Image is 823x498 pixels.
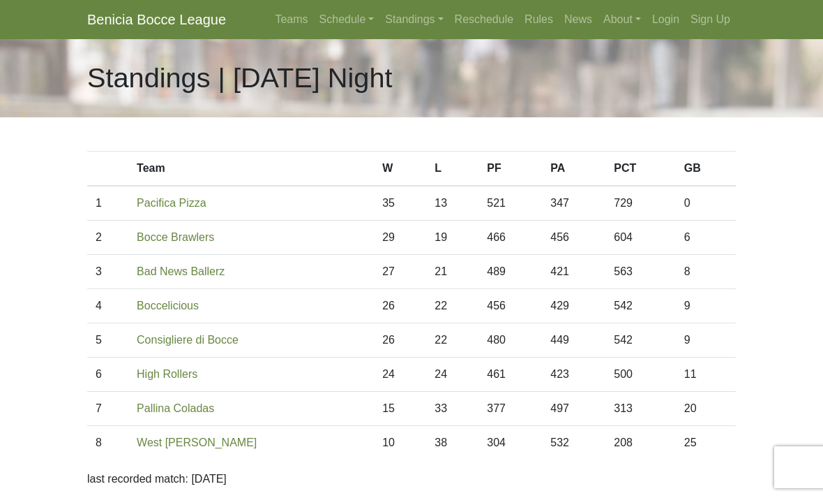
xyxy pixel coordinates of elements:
[137,197,206,209] a: Pacifica Pizza
[676,152,736,186] th: GB
[87,255,128,289] td: 3
[137,231,214,243] a: Bocce Brawlers
[87,6,226,34] a: Benicia Bocce League
[605,289,676,323] td: 542
[605,221,676,255] td: 604
[137,300,199,312] a: Boccelicious
[87,426,128,460] td: 8
[676,289,736,323] td: 9
[87,392,128,426] td: 7
[374,358,426,392] td: 24
[478,186,542,221] td: 521
[87,221,128,255] td: 2
[137,368,197,380] a: High Rollers
[605,255,676,289] td: 563
[137,437,257,448] a: West [PERSON_NAME]
[426,323,478,358] td: 22
[374,255,426,289] td: 27
[87,323,128,358] td: 5
[137,334,239,346] a: Consigliere di Bocce
[426,358,478,392] td: 24
[87,358,128,392] td: 6
[542,323,605,358] td: 449
[269,6,313,34] a: Teams
[449,6,520,34] a: Reschedule
[676,392,736,426] td: 20
[374,152,426,186] th: W
[605,152,676,186] th: PCT
[87,289,128,323] td: 4
[676,186,736,221] td: 0
[559,6,598,34] a: News
[478,323,542,358] td: 480
[605,426,676,460] td: 208
[426,186,478,221] td: 13
[676,323,736,358] td: 9
[374,186,426,221] td: 35
[137,402,214,414] a: Pallina Coladas
[374,426,426,460] td: 10
[519,6,559,34] a: Rules
[379,6,448,34] a: Standings
[542,289,605,323] td: 429
[426,289,478,323] td: 22
[542,255,605,289] td: 421
[374,221,426,255] td: 29
[598,6,647,34] a: About
[676,426,736,460] td: 25
[478,426,542,460] td: 304
[314,6,380,34] a: Schedule
[605,323,676,358] td: 542
[676,221,736,255] td: 6
[605,358,676,392] td: 500
[426,426,478,460] td: 38
[676,358,736,392] td: 11
[676,255,736,289] td: 8
[478,392,542,426] td: 377
[137,265,225,277] a: Bad News Ballerz
[478,289,542,323] td: 456
[87,61,393,95] h1: Standings | [DATE] Night
[374,323,426,358] td: 26
[426,392,478,426] td: 33
[685,6,736,34] a: Sign Up
[426,221,478,255] td: 19
[605,392,676,426] td: 313
[542,186,605,221] td: 347
[128,152,374,186] th: Team
[478,221,542,255] td: 466
[426,255,478,289] td: 21
[374,392,426,426] td: 15
[542,392,605,426] td: 497
[647,6,685,34] a: Login
[478,358,542,392] td: 461
[374,289,426,323] td: 26
[478,152,542,186] th: PF
[87,471,736,488] p: last recorded match: [DATE]
[542,426,605,460] td: 532
[542,221,605,255] td: 456
[478,255,542,289] td: 489
[542,152,605,186] th: PA
[426,152,478,186] th: L
[542,358,605,392] td: 423
[605,186,676,221] td: 729
[87,186,128,221] td: 1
